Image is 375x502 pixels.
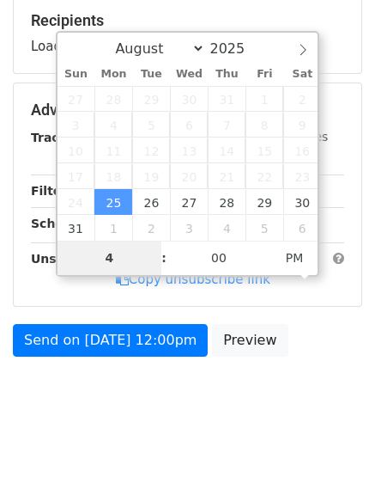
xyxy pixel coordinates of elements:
span: August 10, 2025 [57,138,95,163]
span: August 31, 2025 [57,215,95,241]
span: Sun [57,69,95,80]
strong: Unsubscribe [31,252,115,266]
span: August 19, 2025 [132,163,170,189]
span: Fri [245,69,283,80]
span: August 26, 2025 [132,189,170,215]
span: September 6, 2025 [283,215,321,241]
span: August 23, 2025 [283,163,321,189]
span: September 2, 2025 [132,215,170,241]
span: August 7, 2025 [208,112,245,138]
span: August 24, 2025 [57,189,95,215]
span: : [161,241,166,275]
h5: Recipients [31,11,344,30]
span: August 11, 2025 [94,138,132,163]
span: Thu [208,69,245,80]
span: August 6, 2025 [170,112,208,138]
span: August 2, 2025 [283,86,321,112]
span: August 22, 2025 [245,163,283,189]
strong: Schedule [31,217,93,230]
span: August 4, 2025 [94,112,132,138]
span: July 30, 2025 [170,86,208,112]
span: August 25, 2025 [94,189,132,215]
input: Hour [57,241,162,275]
h5: Advanced [31,101,344,119]
a: Send on [DATE] 12:00pm [13,324,208,357]
span: August 5, 2025 [132,112,170,138]
span: Mon [94,69,132,80]
span: Sat [283,69,321,80]
a: Copy unsubscribe link [116,272,270,287]
strong: Tracking [31,131,88,144]
span: August 28, 2025 [208,189,245,215]
span: August 15, 2025 [245,138,283,163]
span: August 8, 2025 [245,112,283,138]
span: August 21, 2025 [208,163,245,189]
span: August 3, 2025 [57,112,95,138]
span: September 5, 2025 [245,215,283,241]
input: Minute [166,241,271,275]
span: August 14, 2025 [208,138,245,163]
span: August 9, 2025 [283,112,321,138]
span: July 27, 2025 [57,86,95,112]
span: September 3, 2025 [170,215,208,241]
span: August 27, 2025 [170,189,208,215]
span: Click to toggle [271,241,318,275]
span: August 29, 2025 [245,189,283,215]
span: July 31, 2025 [208,86,245,112]
span: July 28, 2025 [94,86,132,112]
span: August 18, 2025 [94,163,132,189]
span: August 17, 2025 [57,163,95,189]
span: August 1, 2025 [245,86,283,112]
strong: Filters [31,184,75,198]
span: Wed [170,69,208,80]
span: Tue [132,69,170,80]
span: August 13, 2025 [170,138,208,163]
span: September 4, 2025 [208,215,245,241]
span: September 1, 2025 [94,215,132,241]
iframe: Chat Widget [289,419,375,502]
span: August 20, 2025 [170,163,208,189]
a: Preview [212,324,287,357]
span: July 29, 2025 [132,86,170,112]
span: August 30, 2025 [283,189,321,215]
span: August 12, 2025 [132,138,170,163]
div: Loading... [31,11,344,56]
input: Year [205,40,267,57]
span: August 16, 2025 [283,138,321,163]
